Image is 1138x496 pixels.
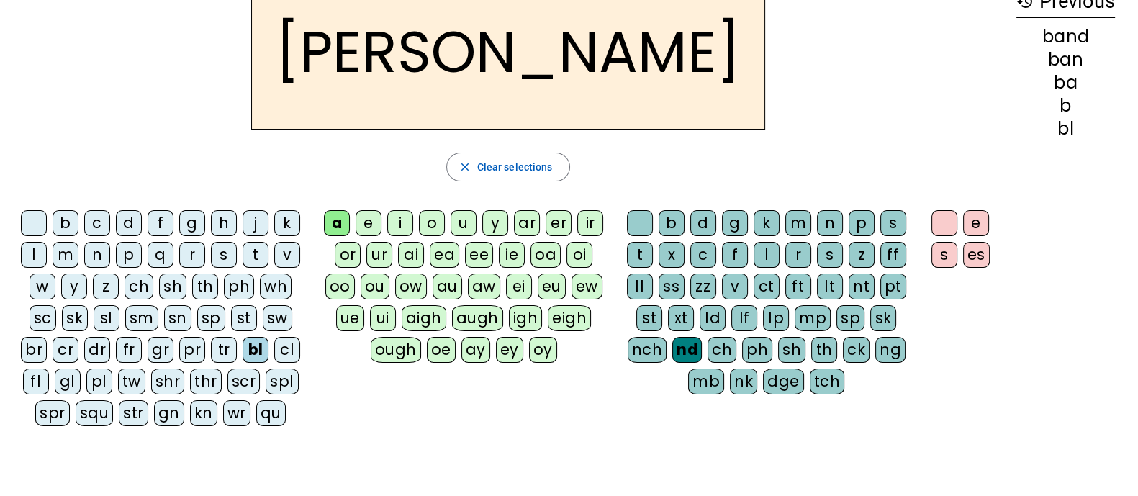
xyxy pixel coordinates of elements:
div: aigh [402,305,446,331]
div: fl [23,369,49,394]
div: j [243,210,268,236]
div: pl [86,369,112,394]
div: p [116,242,142,268]
div: thr [190,369,222,394]
div: ll [627,274,653,299]
div: qu [256,400,286,426]
div: bl [1016,120,1115,137]
div: st [231,305,257,331]
div: ff [880,242,906,268]
div: dr [84,337,110,363]
div: k [274,210,300,236]
div: r [785,242,811,268]
div: lp [763,305,789,331]
div: w [30,274,55,299]
div: f [722,242,748,268]
div: b [1016,97,1115,114]
div: cl [274,337,300,363]
mat-icon: close [459,161,471,173]
div: b [53,210,78,236]
div: ck [843,337,870,363]
div: band [1016,28,1115,45]
div: wh [260,274,292,299]
div: augh [452,305,503,331]
div: z [849,242,875,268]
div: eu [538,274,566,299]
div: x [659,242,685,268]
div: h [211,210,237,236]
div: gl [55,369,81,394]
div: wr [223,400,250,426]
div: ey [496,337,523,363]
div: xt [668,305,694,331]
div: ct [754,274,780,299]
div: s [211,242,237,268]
div: ou [361,274,389,299]
div: sk [62,305,88,331]
div: ch [125,274,153,299]
div: sc [30,305,56,331]
div: ph [224,274,254,299]
div: ai [398,242,424,268]
div: ur [366,242,392,268]
div: ee [465,242,493,268]
div: ow [395,274,427,299]
div: sw [263,305,292,331]
div: gr [148,337,173,363]
div: cr [53,337,78,363]
div: d [116,210,142,236]
div: i [387,210,413,236]
div: st [636,305,662,331]
div: scr [227,369,261,394]
div: oy [529,337,557,363]
div: sh [778,337,805,363]
button: Clear selections [446,153,571,181]
div: u [451,210,477,236]
div: z [93,274,119,299]
span: Clear selections [477,158,553,176]
div: s [817,242,843,268]
div: oe [427,337,456,363]
div: q [148,242,173,268]
div: er [546,210,572,236]
div: ui [370,305,396,331]
div: sn [164,305,191,331]
div: es [963,242,990,268]
div: e [963,210,989,236]
div: fr [116,337,142,363]
div: l [754,242,780,268]
div: tr [211,337,237,363]
div: y [482,210,508,236]
div: y [61,274,87,299]
div: oo [325,274,355,299]
div: lf [731,305,757,331]
div: ie [499,242,525,268]
div: ld [700,305,726,331]
div: c [84,210,110,236]
div: d [690,210,716,236]
div: bl [243,337,268,363]
div: squ [76,400,114,426]
div: l [21,242,47,268]
div: ay [461,337,490,363]
div: sm [125,305,158,331]
div: ng [875,337,906,363]
div: spr [35,400,70,426]
div: ue [336,305,364,331]
div: ew [572,274,602,299]
div: b [659,210,685,236]
div: oi [566,242,592,268]
div: s [931,242,957,268]
div: ea [430,242,459,268]
div: tw [118,369,145,394]
div: ss [659,274,685,299]
div: g [722,210,748,236]
div: t [243,242,268,268]
div: str [119,400,148,426]
div: nt [849,274,875,299]
div: au [433,274,462,299]
div: shr [151,369,185,394]
div: lt [817,274,843,299]
div: aw [468,274,500,299]
div: pt [880,274,906,299]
